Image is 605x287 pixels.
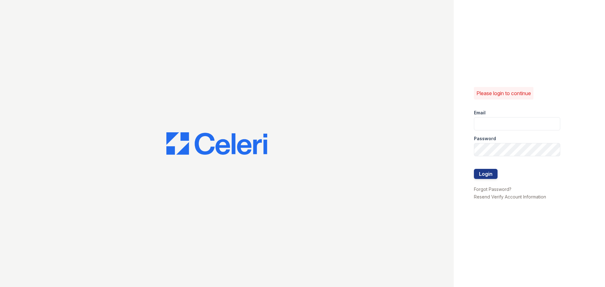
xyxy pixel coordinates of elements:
p: Please login to continue [476,89,531,97]
a: Resend Verify Account Information [474,194,546,199]
img: CE_Logo_Blue-a8612792a0a2168367f1c8372b55b34899dd931a85d93a1a3d3e32e68fde9ad4.png [166,132,267,155]
label: Password [474,135,496,142]
label: Email [474,110,486,116]
a: Forgot Password? [474,187,511,192]
button: Login [474,169,498,179]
